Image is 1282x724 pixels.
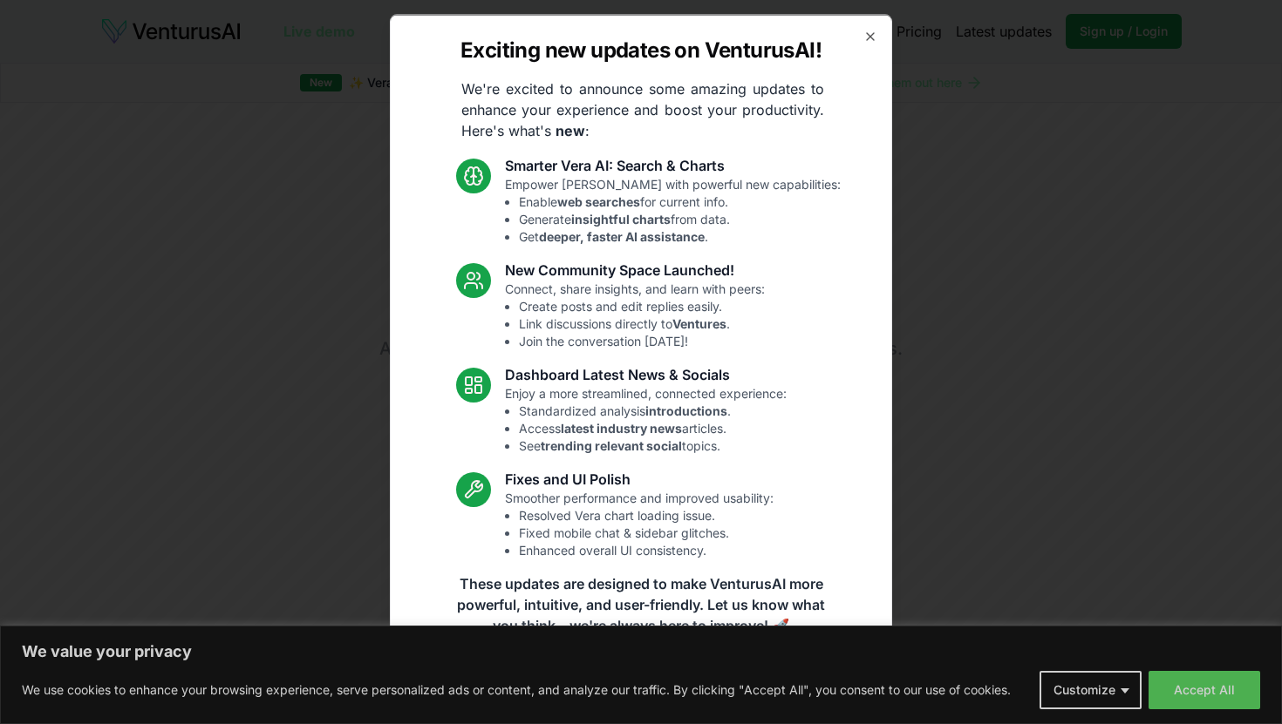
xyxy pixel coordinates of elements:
[446,572,836,635] p: These updates are designed to make VenturusAI more powerful, intuitive, and user-friendly. Let us...
[571,211,671,226] strong: insightful charts
[505,175,841,245] p: Empower [PERSON_NAME] with powerful new capabilities:
[519,193,841,210] li: Enable for current info.
[519,315,765,332] li: Link discussions directly to .
[561,420,682,435] strong: latest industry news
[505,280,765,349] p: Connect, share insights, and learn with peers:
[519,332,765,349] li: Join the conversation [DATE]!
[557,193,640,208] strong: web searches
[510,656,772,691] a: Read the full announcement on our blog!
[519,419,787,436] li: Access articles.
[541,437,682,452] strong: trending relevant social
[505,259,765,280] h3: New Community Space Launched!
[505,384,787,454] p: Enjoy a more streamlined, connected experience:
[539,228,705,243] strong: deeper, faster AI assistance
[519,297,765,315] li: Create posts and edit replies easily.
[505,468,774,489] h3: Fixes and UI Polish
[505,154,841,175] h3: Smarter Vera AI: Search & Charts
[505,363,787,384] h3: Dashboard Latest News & Socials
[556,121,585,139] strong: new
[505,489,774,558] p: Smoother performance and improved usability:
[519,436,787,454] li: See topics.
[519,227,841,245] li: Get .
[519,524,774,541] li: Fixed mobile chat & sidebar glitches.
[519,402,787,419] li: Standardized analysis .
[460,36,822,64] h2: Exciting new updates on VenturusAI!
[447,78,838,140] p: We're excited to announce some amazing updates to enhance your experience and boost your producti...
[519,210,841,227] li: Generate from data.
[519,506,774,524] li: Resolved Vera chart loading issue.
[672,315,726,330] strong: Ventures
[645,403,727,417] strong: introductions
[519,541,774,558] li: Enhanced overall UI consistency.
